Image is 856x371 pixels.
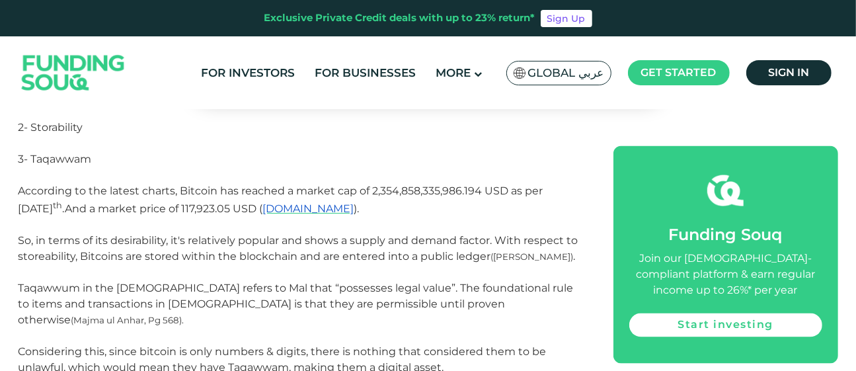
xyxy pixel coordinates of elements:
span: Global عربي [528,65,604,81]
span: 2- Storability [19,121,83,134]
a: [DOMAIN_NAME] [263,202,354,215]
span: 3- Taqawwam [19,153,92,165]
a: Start investing [629,313,822,337]
span: More [436,66,471,79]
span: (Majma ul Anhar, Pg 568). [71,315,184,325]
img: Logo [9,40,138,106]
span: Funding Souq [669,225,783,244]
div: Join our [DEMOGRAPHIC_DATA]-compliant platform & earn regular income up to 26%* per year [629,251,822,298]
span: Taqawwum in the [DEMOGRAPHIC_DATA] refers to Mal that “possesses legal value”. The foundational r... [19,282,574,326]
div: Exclusive Private Credit deals with up to 23% return* [264,11,535,26]
span: Sign in [768,66,809,79]
a: Sign Up [541,10,592,27]
span: So, in terms of its desirability, it's relatively popular and shows a supply and demand factor. W... [19,234,578,263]
img: fsicon [707,172,744,208]
sup: th [54,200,63,210]
span: ([PERSON_NAME]) [491,251,574,262]
span: According to the latest charts, Bitcoin has reached a market cap of 2,354,858,335,986.194 USD as ... [19,185,543,215]
a: For Investors [198,62,298,84]
a: For Businesses [311,62,419,84]
span: Get started [641,66,717,79]
a: Sign in [746,60,832,85]
img: SA Flag [514,67,525,79]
